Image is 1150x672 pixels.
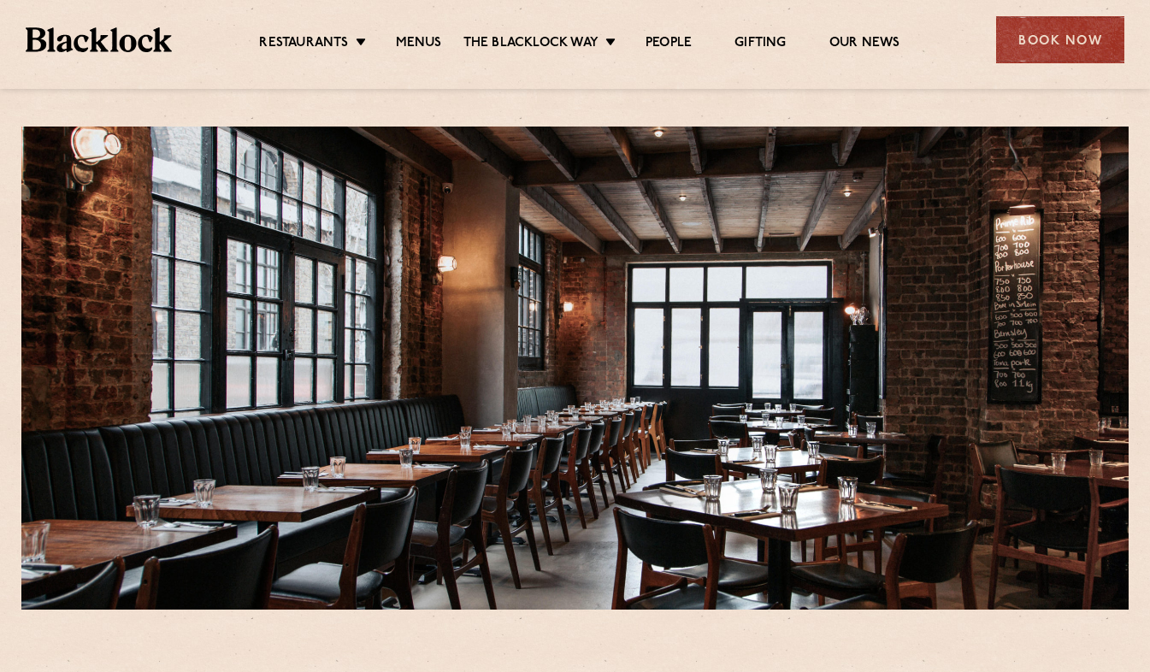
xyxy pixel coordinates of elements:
[26,27,172,52] img: BL_Textured_Logo-footer-cropped.svg
[463,35,599,54] a: The Blacklock Way
[646,35,692,54] a: People
[996,16,1124,63] div: Book Now
[259,35,348,54] a: Restaurants
[829,35,900,54] a: Our News
[734,35,786,54] a: Gifting
[396,35,442,54] a: Menus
